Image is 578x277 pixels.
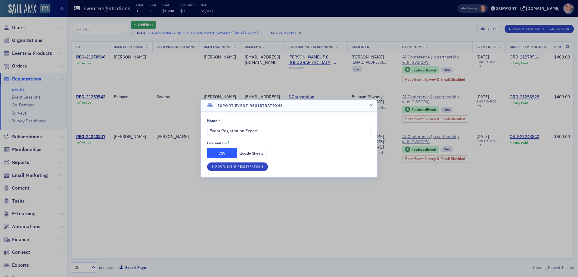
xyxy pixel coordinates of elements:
[227,140,230,146] abbr: This field is required
[207,162,268,171] button: Export3 Event Registrations
[207,118,217,123] div: Name
[217,103,283,108] h4: Export Event Registrations
[207,148,237,158] button: CSV
[207,141,227,145] div: Destination
[237,148,267,158] button: Google Sheets
[218,118,220,124] abbr: This field is required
